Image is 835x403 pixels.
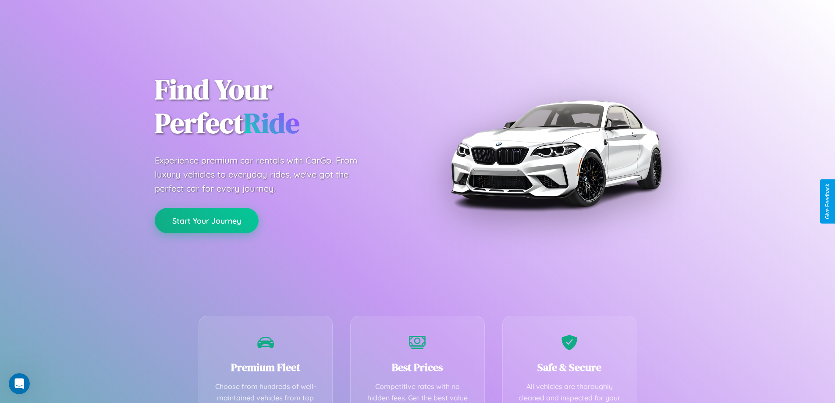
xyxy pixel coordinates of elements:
div: Give Feedback [824,184,831,219]
p: Experience premium car rentals with CarGo. From luxury vehicles to everyday rides, we've got the ... [155,153,374,196]
span: Ride [244,104,299,142]
h3: Safe & Secure [516,360,623,374]
h3: Premium Fleet [212,360,320,374]
iframe: Intercom live chat [9,373,30,394]
button: Start Your Journey [155,208,259,233]
h3: Best Prices [364,360,471,374]
h1: Find Your Perfect [155,73,405,140]
img: Premium BMW car rental vehicle [446,44,665,263]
